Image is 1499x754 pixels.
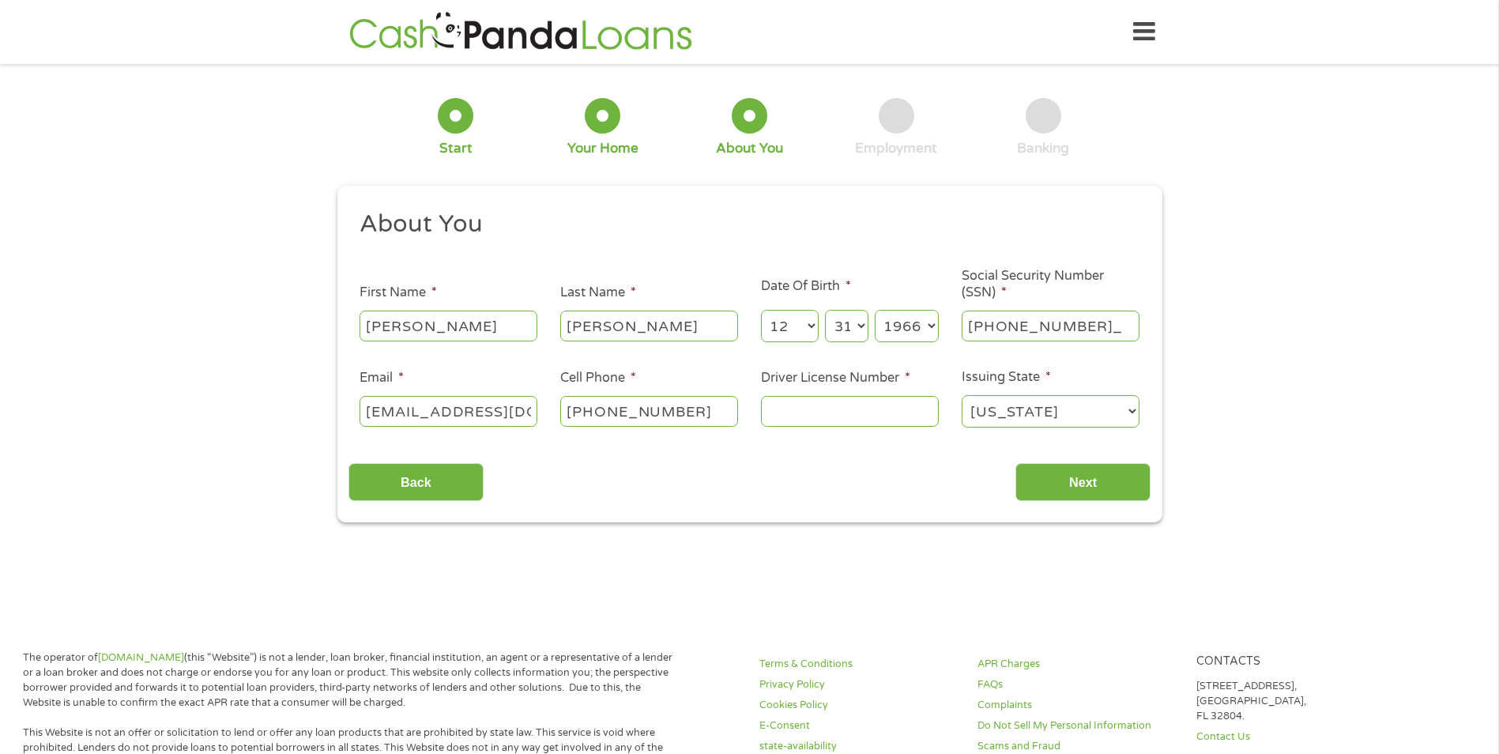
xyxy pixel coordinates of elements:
div: Your Home [567,140,638,157]
a: E-Consent [759,718,959,733]
a: [DOMAIN_NAME] [98,651,184,664]
p: [STREET_ADDRESS], [GEOGRAPHIC_DATA], FL 32804. [1196,679,1395,724]
a: APR Charges [977,657,1177,672]
div: Employment [855,140,937,157]
a: Complaints [977,698,1177,713]
a: Do Not Sell My Personal Information [977,718,1177,733]
div: Start [439,140,473,157]
label: Email [360,370,404,386]
p: The operator of (this “Website”) is not a lender, loan broker, financial institution, an agent or... [23,650,679,711]
input: john@gmail.com [360,396,537,426]
input: Next [1015,463,1151,502]
input: (541) 754-3010 [560,396,738,426]
label: Social Security Number (SSN) [962,268,1139,301]
label: Driver License Number [761,370,910,386]
label: Issuing State [962,369,1051,386]
input: John [360,311,537,341]
label: Cell Phone [560,370,636,386]
h4: Contacts [1196,654,1395,669]
a: FAQs [977,677,1177,692]
div: About You [716,140,783,157]
label: Date Of Birth [761,278,851,295]
input: Back [348,463,484,502]
img: GetLoanNow Logo [345,9,697,55]
a: Cookies Policy [759,698,959,713]
label: Last Name [560,285,636,301]
a: Privacy Policy [759,677,959,692]
h2: About You [360,209,1128,240]
a: Contact Us [1196,729,1395,745]
input: Smith [560,311,738,341]
a: Terms & Conditions [759,657,959,672]
label: First Name [360,285,437,301]
a: state-availability [759,739,959,754]
div: Banking [1017,140,1069,157]
a: Scams and Fraud [977,739,1177,754]
input: 078-05-1120 [962,311,1139,341]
